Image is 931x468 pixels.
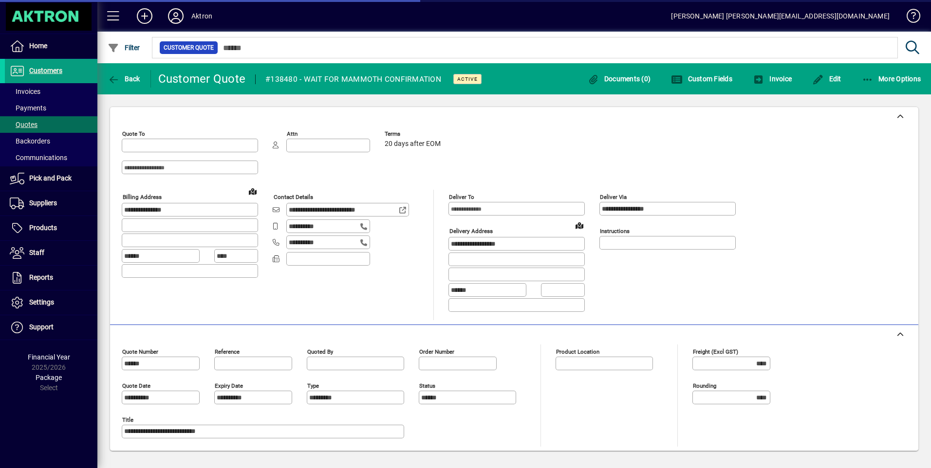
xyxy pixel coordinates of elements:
[5,116,97,133] a: Quotes
[164,43,214,53] span: Customer Quote
[29,174,72,182] span: Pick and Pack
[693,348,738,355] mat-label: Freight (excl GST)
[215,382,243,389] mat-label: Expiry date
[556,348,599,355] mat-label: Product location
[585,70,653,88] button: Documents (0)
[600,228,630,234] mat-label: Instructions
[245,183,261,199] a: View on map
[307,382,319,389] mat-label: Type
[5,216,97,240] a: Products
[10,104,46,112] span: Payments
[307,348,333,355] mat-label: Quoted by
[449,194,474,200] mat-label: Deliver To
[5,241,97,265] a: Staff
[5,133,97,149] a: Backorders
[29,224,57,232] span: Products
[5,166,97,191] a: Pick and Pack
[693,382,716,389] mat-label: Rounding
[108,75,140,83] span: Back
[5,266,97,290] a: Reports
[108,44,140,52] span: Filter
[812,75,841,83] span: Edit
[215,348,240,355] mat-label: Reference
[671,75,732,83] span: Custom Fields
[36,374,62,381] span: Package
[671,8,890,24] div: [PERSON_NAME] [PERSON_NAME][EMAIL_ADDRESS][DOMAIN_NAME]
[122,348,158,355] mat-label: Quote number
[10,121,37,128] span: Quotes
[862,75,921,83] span: More Options
[122,130,145,137] mat-label: Quote To
[29,42,47,50] span: Home
[29,249,44,256] span: Staff
[265,72,441,87] div: #138480 - WAIT FOR MAMMOTH CONFIRMATION
[600,194,627,200] mat-label: Deliver via
[10,88,40,95] span: Invoices
[10,154,67,162] span: Communications
[899,2,919,34] a: Knowledge Base
[5,315,97,340] a: Support
[97,70,151,88] app-page-header-button: Back
[385,140,441,148] span: 20 days after EOM
[5,191,97,216] a: Suppliers
[750,70,794,88] button: Invoice
[5,149,97,166] a: Communications
[810,70,844,88] button: Edit
[122,382,150,389] mat-label: Quote date
[5,290,97,315] a: Settings
[105,70,143,88] button: Back
[29,199,57,207] span: Suppliers
[5,100,97,116] a: Payments
[29,273,53,281] span: Reports
[419,382,435,389] mat-label: Status
[10,137,50,145] span: Backorders
[28,353,70,361] span: Financial Year
[122,416,133,423] mat-label: Title
[419,348,454,355] mat-label: Order number
[29,298,54,306] span: Settings
[287,130,298,137] mat-label: Attn
[753,75,792,83] span: Invoice
[29,323,54,331] span: Support
[385,131,443,137] span: Terms
[669,70,735,88] button: Custom Fields
[457,76,478,82] span: Active
[5,34,97,58] a: Home
[859,70,924,88] button: More Options
[191,8,212,24] div: Aktron
[158,71,246,87] div: Customer Quote
[572,217,587,233] a: View on map
[160,7,191,25] button: Profile
[587,75,651,83] span: Documents (0)
[129,7,160,25] button: Add
[105,39,143,56] button: Filter
[29,67,62,74] span: Customers
[5,83,97,100] a: Invoices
